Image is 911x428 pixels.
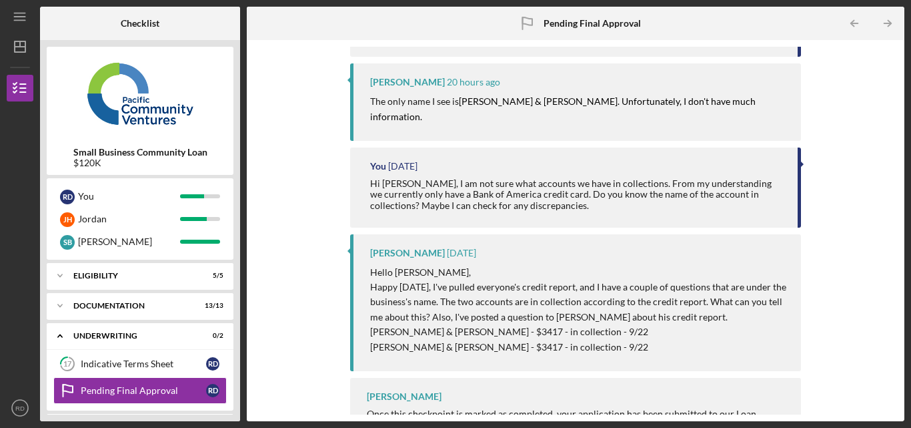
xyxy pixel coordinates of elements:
div: R D [206,384,219,397]
img: Product logo [47,53,233,134]
tspan: 17 [63,360,72,369]
div: You [78,185,180,208]
div: 13 / 13 [199,302,223,310]
time: 2025-09-09 19:36 [447,77,500,87]
b: Pending Final Approval [544,18,641,29]
div: Documentation [73,302,190,310]
mark: [PERSON_NAME] & [PERSON_NAME]. Unfortunately, I don't have much information. [370,95,758,122]
div: You [370,161,386,172]
a: Pending Final ApprovalRD [53,377,227,404]
p: Happy [DATE], I've pulled everyone's credit report, and I have a couple of questions that are und... [370,280,788,325]
b: Checklist [121,18,159,29]
a: 17Indicative Terms SheetRD [53,351,227,377]
b: Small Business Community Loan [73,147,207,158]
div: Eligibility [73,272,190,280]
div: Jordan [78,208,180,230]
time: 2025-09-09 00:29 [447,248,476,258]
div: [PERSON_NAME] [370,77,445,87]
div: Hi [PERSON_NAME], I am not sure what accounts we have in collections. From my understanding we cu... [370,178,784,210]
div: [PERSON_NAME] [370,248,445,258]
div: Indicative Terms Sheet [81,359,206,369]
div: R D [206,357,219,371]
div: S B [60,235,75,250]
p: [PERSON_NAME] & [PERSON_NAME] - $3417 - in collection - 9/22 [370,340,788,355]
button: RD [7,395,33,421]
div: J H [60,212,75,227]
p: Hello [PERSON_NAME], [370,265,788,280]
div: 0 / 2 [199,332,223,340]
div: Underwriting [73,332,190,340]
p: [PERSON_NAME] & [PERSON_NAME] - $3417 - in collection - 9/22 [370,325,788,339]
div: $120K [73,158,207,168]
div: R D [60,190,75,204]
div: [PERSON_NAME] [367,391,441,402]
p: The only name I see is [370,94,788,124]
div: Pending Final Approval [81,385,206,396]
div: [PERSON_NAME] [78,230,180,253]
time: 2025-09-09 08:31 [388,161,417,172]
div: 5 / 5 [199,272,223,280]
text: RD [15,405,25,412]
